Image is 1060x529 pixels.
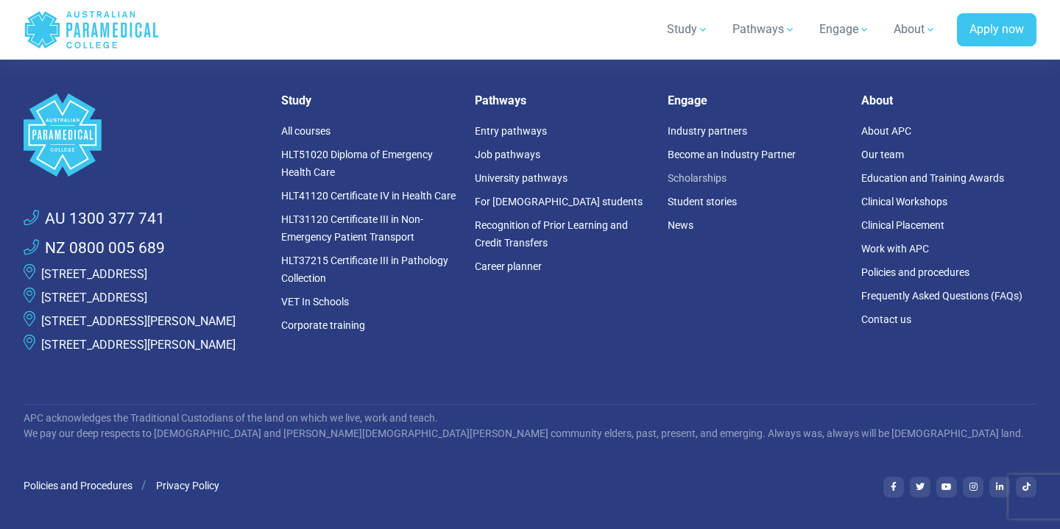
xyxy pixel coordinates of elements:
[24,93,264,177] a: Space
[281,213,423,243] a: HLT31120 Certificate III in Non-Emergency Patient Transport
[475,260,542,272] a: Career planner
[885,9,945,50] a: About
[668,93,844,107] h5: Engage
[281,93,457,107] h5: Study
[281,190,456,202] a: HLT41120 Certificate IV in Health Care
[668,172,727,184] a: Scholarships
[668,196,737,207] a: Student stories
[668,219,693,231] a: News
[475,219,628,249] a: Recognition of Prior Learning and Credit Transfers
[861,149,904,160] a: Our team
[475,149,540,160] a: Job pathways
[41,291,147,305] a: [STREET_ADDRESS]
[861,219,944,231] a: Clinical Placement
[861,266,969,278] a: Policies and procedures
[24,480,132,491] a: Policies and Procedures
[810,9,879,50] a: Engage
[658,9,718,50] a: Study
[281,125,331,137] a: All courses
[861,290,1022,302] a: Frequently Asked Questions (FAQs)
[475,172,568,184] a: University pathways
[861,172,1004,184] a: Education and Training Awards
[156,480,219,491] a: Privacy Policy
[475,125,547,137] a: Entry pathways
[41,338,236,352] a: [STREET_ADDRESS][PERSON_NAME]
[724,9,805,50] a: Pathways
[475,93,651,107] h5: Pathways
[41,314,236,328] a: [STREET_ADDRESS][PERSON_NAME]
[861,313,911,325] a: Contact us
[24,237,165,260] a: NZ 0800 005 689
[668,149,796,160] a: Become an Industry Partner
[668,125,747,137] a: Industry partners
[281,319,365,331] a: Corporate training
[861,196,947,207] a: Clinical Workshops
[281,296,349,308] a: VET In Schools
[281,255,448,284] a: HLT37215 Certificate III in Pathology Collection
[24,6,160,54] a: Australian Paramedical College
[861,125,911,137] a: About APC
[957,13,1036,47] a: Apply now
[41,267,147,281] a: [STREET_ADDRESS]
[861,243,929,255] a: Work with APC
[861,93,1037,107] h5: About
[24,207,165,231] a: AU 1300 377 741
[24,411,1036,441] p: APC acknowledges the Traditional Custodians of the land on which we live, work and teach. We pay ...
[475,196,643,207] a: For [DEMOGRAPHIC_DATA] students
[281,149,433,178] a: HLT51020 Diploma of Emergency Health Care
